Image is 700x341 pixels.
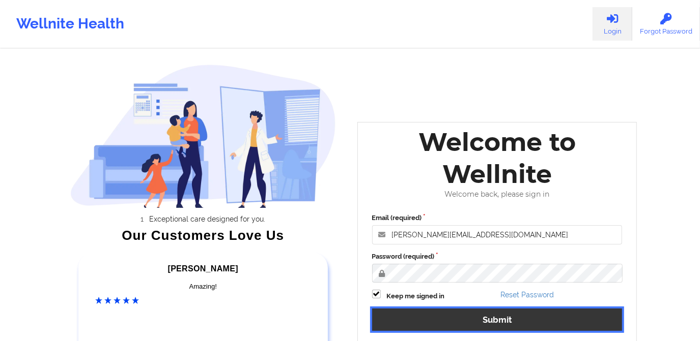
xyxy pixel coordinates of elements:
img: wellnite-auth-hero_200.c722682e.png [70,64,336,208]
label: Email (required) [372,213,623,223]
div: Amazing! [95,282,311,292]
label: Password (required) [372,252,623,262]
button: Submit [372,308,623,330]
a: Login [593,7,632,41]
div: Welcome to Wellnite [365,126,630,190]
label: Keep me signed in [387,291,445,301]
span: [PERSON_NAME] [168,264,238,273]
div: Welcome back, please sign in [365,190,630,199]
div: Our Customers Love Us [70,230,336,240]
a: Reset Password [500,291,554,299]
input: Email address [372,225,623,244]
li: Exceptional care designed for you. [79,215,336,223]
a: Forgot Password [632,7,700,41]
